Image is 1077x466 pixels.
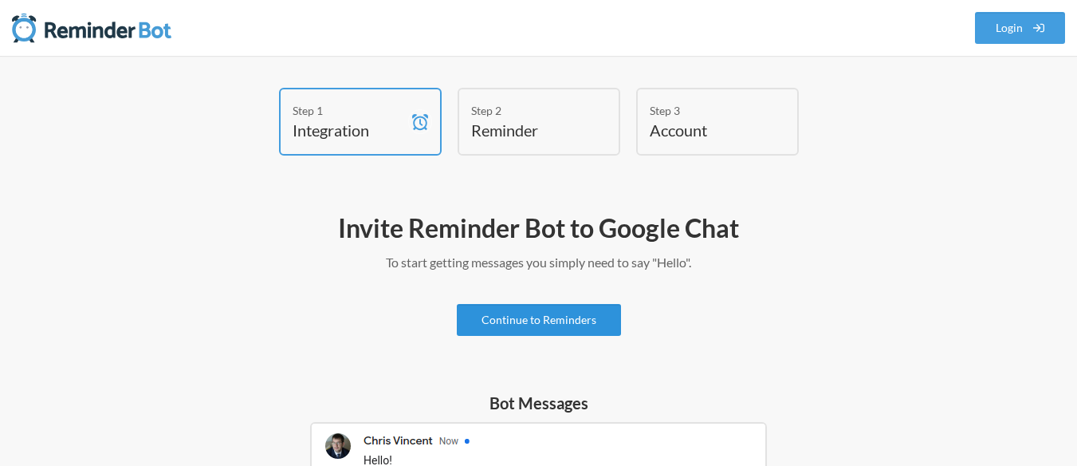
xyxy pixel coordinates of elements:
div: Step 2 [471,102,583,119]
a: Login [975,12,1066,44]
div: Step 3 [650,102,761,119]
div: Step 1 [293,102,404,119]
p: To start getting messages you simply need to say "Hello". [77,253,1001,272]
h5: Bot Messages [310,392,767,414]
h4: Account [650,119,761,141]
h4: Reminder [471,119,583,141]
h4: Integration [293,119,404,141]
a: Continue to Reminders [457,304,621,336]
img: Reminder Bot [12,12,171,44]
h2: Invite Reminder Bot to Google Chat [77,211,1001,245]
